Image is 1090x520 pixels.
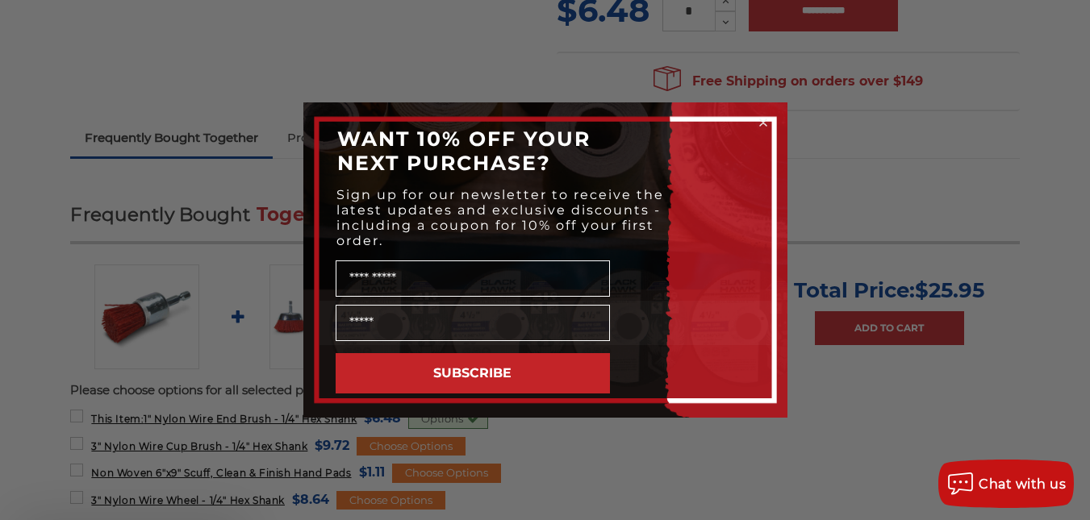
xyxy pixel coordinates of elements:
span: Sign up for our newsletter to receive the latest updates and exclusive discounts - including a co... [336,187,664,248]
button: Close dialog [755,114,771,131]
button: SUBSCRIBE [336,353,610,393]
span: WANT 10% OFF YOUR NEXT PURCHASE? [337,127,591,175]
span: Chat with us [979,476,1066,492]
button: Chat with us [938,460,1074,508]
input: Email [336,305,610,341]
